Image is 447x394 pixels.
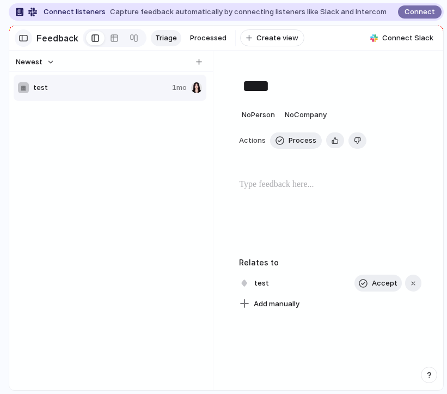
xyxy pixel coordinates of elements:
button: Accept [354,275,402,292]
span: Create view [256,33,298,44]
a: Triage [151,30,181,46]
span: Accept [372,278,397,289]
span: Processed [190,33,226,44]
span: test [33,82,168,93]
button: Delete [348,132,366,149]
button: Newest [14,55,56,69]
span: Capture feedback automatically by connecting listeners like Slack and Intercom [110,7,387,17]
span: Add manually [254,299,299,310]
span: Triage [155,33,177,44]
button: Create view [240,29,304,47]
a: Processed [186,30,231,46]
h2: Feedback [36,32,78,45]
button: Add manually [235,296,304,312]
span: Process [289,135,316,146]
span: Connect listeners [44,7,106,17]
span: test [251,276,272,291]
span: No Company [285,110,327,119]
button: Connect [398,5,442,19]
span: Actions [239,135,266,146]
span: 1mo [172,82,187,93]
span: Connect [405,7,435,17]
span: Newest [16,57,42,68]
span: No Person [242,110,275,119]
button: Connect Slack [366,30,438,46]
button: Process [270,132,322,149]
button: NoPerson [239,106,278,124]
h3: Relates to [239,257,421,268]
span: Connect Slack [382,33,433,44]
button: NoCompany [282,106,329,124]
